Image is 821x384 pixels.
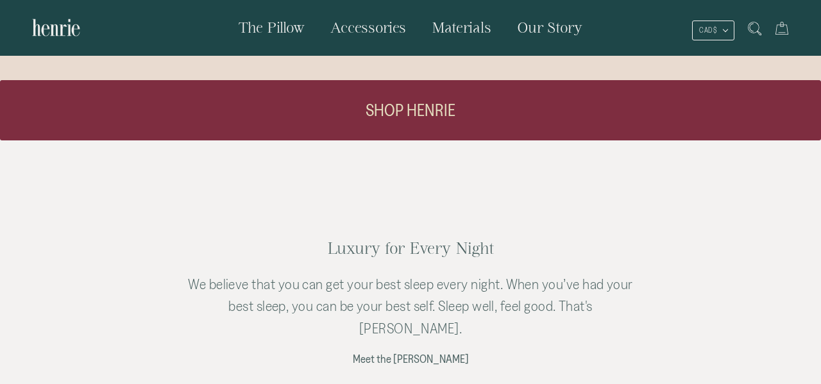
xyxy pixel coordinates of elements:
[330,19,406,35] span: Accessories
[692,21,734,40] button: CAD $
[186,237,635,260] h2: Luxury for Every Night
[32,13,80,42] img: Henrie
[432,19,491,35] span: Materials
[186,273,635,340] p: We believe that you can get your best sleep every night. When you’ve had your best sleep, you can...
[517,19,582,35] span: Our Story
[353,353,469,365] a: Meet the [PERSON_NAME]
[239,19,305,35] span: The Pillow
